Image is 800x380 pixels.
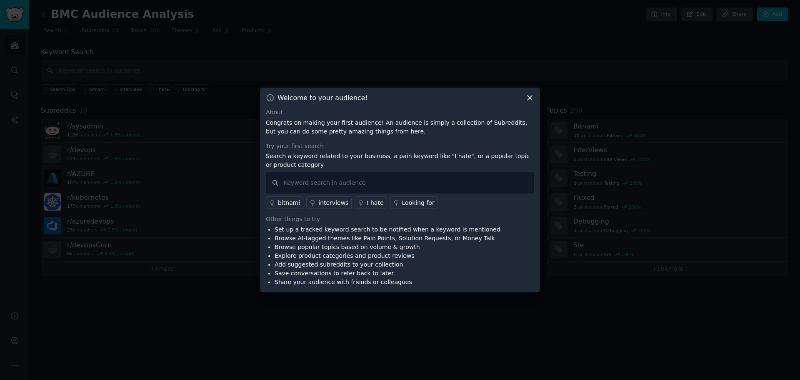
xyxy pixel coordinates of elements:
[266,108,534,117] div: About
[355,196,387,209] a: I hate
[275,269,500,278] li: Save conversations to refer back to later
[266,152,534,169] p: Search a keyword related to your business, a pain keyword like "I hate", or a popular topic or pr...
[277,93,368,102] h3: Welcome to your audience!
[275,234,500,243] li: Browse AI-tagged themes like Pain Points, Solution Requests, or Money Talk
[275,252,500,260] li: Explore product categories and product reviews
[266,196,303,209] a: bitnami
[275,260,500,269] li: Add suggested subreddits to your collection
[266,172,534,194] input: Keyword search in audience
[402,199,435,207] div: Looking for
[318,199,348,207] div: interviews
[266,215,534,224] div: Other things to try
[306,196,352,209] a: interviews
[275,278,500,287] li: Share your audience with friends or colleagues
[278,199,300,207] div: bitnami
[390,196,438,209] a: Looking for
[266,142,534,151] div: Try your first search
[367,199,383,207] div: I hate
[275,225,500,234] li: Set up a tracked keyword search to be notified when a keyword is mentioned
[275,243,500,252] li: Browse popular topics based on volume & growth
[266,118,534,136] p: Congrats on making your first audience! An audience is simply a collection of Subreddits, but you...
